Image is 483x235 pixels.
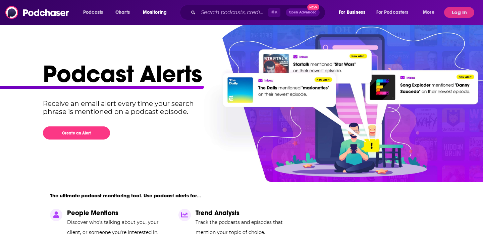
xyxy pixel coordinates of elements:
button: open menu [418,7,443,18]
a: Charts [111,7,134,18]
span: Monitoring [143,8,167,17]
span: For Business [339,8,365,17]
h1: Podcast Alerts [43,59,435,89]
p: The ultimate podcast monitoring tool. Use podcast alerts for... [50,192,201,199]
button: Create an Alert [43,126,110,140]
button: Log In [444,7,474,18]
button: open menu [334,7,374,18]
p: Receive an email alert every time your search phrase is mentioned on a podcast episode. [43,100,206,116]
span: Charts [115,8,130,17]
button: Open AdvancedNew [286,8,320,16]
button: open menu [138,7,175,18]
button: open menu [372,7,418,18]
span: ⌘ K [268,8,280,17]
input: Search podcasts, credits, & more... [198,7,268,18]
span: Open Advanced [289,11,317,14]
div: Search podcasts, credits, & more... [186,5,332,20]
button: open menu [78,7,112,18]
p: People Mentions [67,209,170,217]
img: Podchaser - Follow, Share and Rate Podcasts [5,6,70,19]
span: New [307,4,319,10]
span: Podcasts [83,8,103,17]
span: For Podcasters [376,8,409,17]
p: Trend Analysis [196,209,299,217]
span: More [423,8,434,17]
